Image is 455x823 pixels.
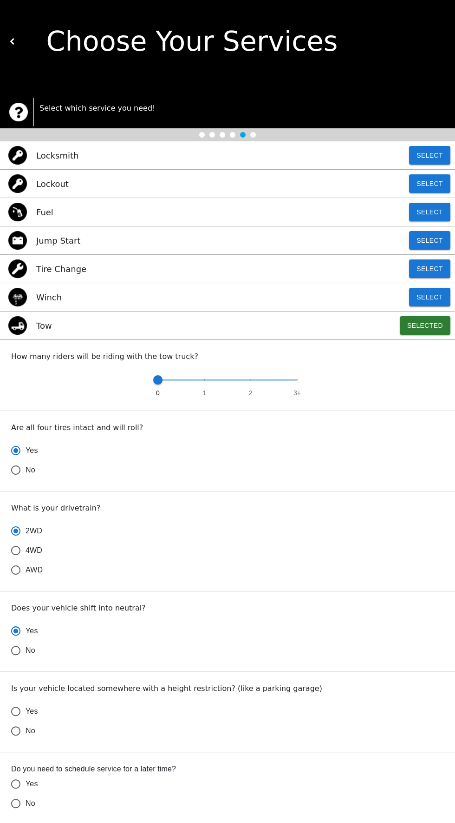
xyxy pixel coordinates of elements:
img: trx now logo [9,103,28,121]
p: Tow [36,319,52,332]
span: 2 [249,388,253,398]
img: jump start icon [8,231,27,250]
button: Select [409,146,450,165]
img: tow icon [8,316,27,335]
span: AWD [26,564,43,576]
label: Do you need to schedule service for a later time? [11,763,444,774]
button: Select [409,259,450,278]
p: Tire Change [36,263,86,275]
img: flat tire icon [8,259,27,278]
span: 1 [202,388,206,398]
p: Jump Start [36,234,80,247]
div: Choose Your Services [16,21,446,62]
p: Is your vehicle located somewhere with a height restriction? (like a parking garage) [11,683,444,694]
span: Yes [26,625,38,637]
img: gas icon [8,203,27,221]
img: lockout icon [8,174,27,193]
img: winch icon [8,288,27,306]
span: No [26,645,35,656]
span: Yes [26,445,38,456]
img: locksmith icon [8,146,27,165]
span: Yes [26,778,38,790]
span: 4WD [26,545,42,556]
p: Lockout [36,178,69,190]
button: Select [409,288,450,306]
button: Select [409,174,450,193]
p: What is your drivetrain? [11,503,444,514]
p: Select which service you need! [39,103,446,114]
button: Selected [400,316,450,335]
p: Locksmith [36,149,78,162]
button: Select [409,203,450,221]
span: No [26,465,35,476]
p: Fuel [36,206,53,219]
span: 3+ [293,388,301,398]
span: 2WD [26,525,42,537]
img: white carat left [9,38,16,45]
span: 0 [156,388,160,398]
button: Select [409,231,450,250]
p: Are all four tires intact and will roll? [11,422,444,433]
span: No [26,798,35,809]
p: How many riders will be riding with the tow truck? [11,351,444,362]
span: No [26,725,35,737]
p: Does your vehicle shift into neutral? [11,603,444,614]
span: Yes [26,706,38,717]
p: Winch [36,291,62,304]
